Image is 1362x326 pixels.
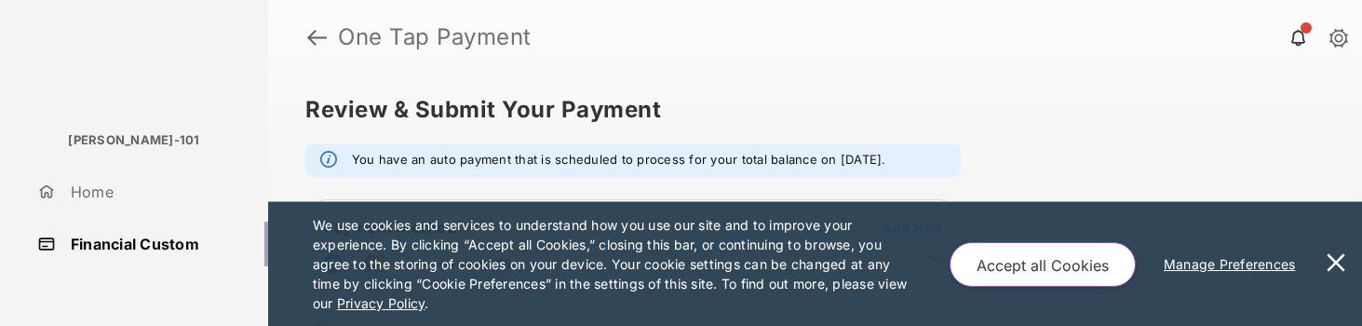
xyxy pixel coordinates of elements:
[30,222,268,266] a: Financial Custom
[338,26,532,48] strong: One Tap Payment
[950,242,1136,287] button: Accept all Cookies
[313,215,910,313] p: We use cookies and services to understand how you use our site and to improve your experience. By...
[337,295,425,311] u: Privacy Policy
[30,170,268,214] a: Home
[1164,256,1303,272] u: Manage Preferences
[68,131,199,150] p: [PERSON_NAME]-101
[352,151,886,170] em: You have an auto payment that is scheduled to process for your total balance on [DATE].
[305,99,1310,121] h5: Review & Submit Your Payment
